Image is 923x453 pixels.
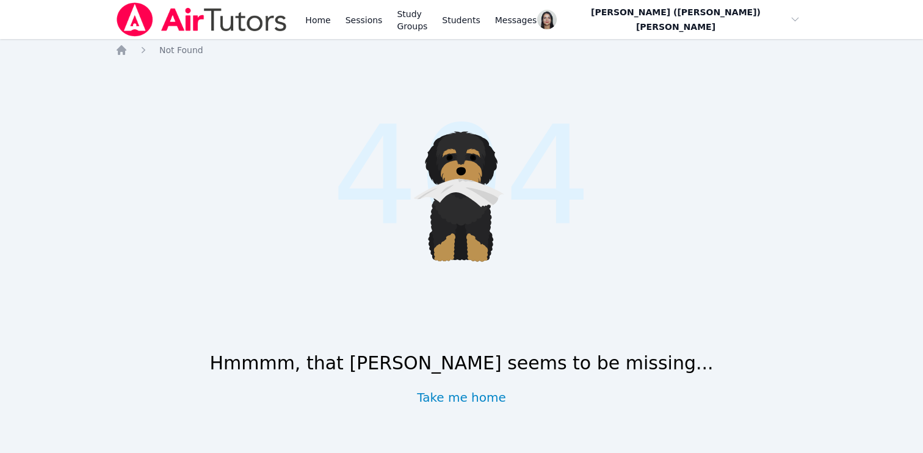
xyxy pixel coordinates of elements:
span: 404 [332,74,592,278]
a: Take me home [417,389,506,406]
span: Not Found [159,45,203,55]
nav: Breadcrumb [115,44,808,56]
a: Not Found [159,44,203,56]
span: Messages [495,14,537,26]
img: Air Tutors [115,2,288,37]
h1: Hmmmm, that [PERSON_NAME] seems to be missing... [209,352,713,374]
